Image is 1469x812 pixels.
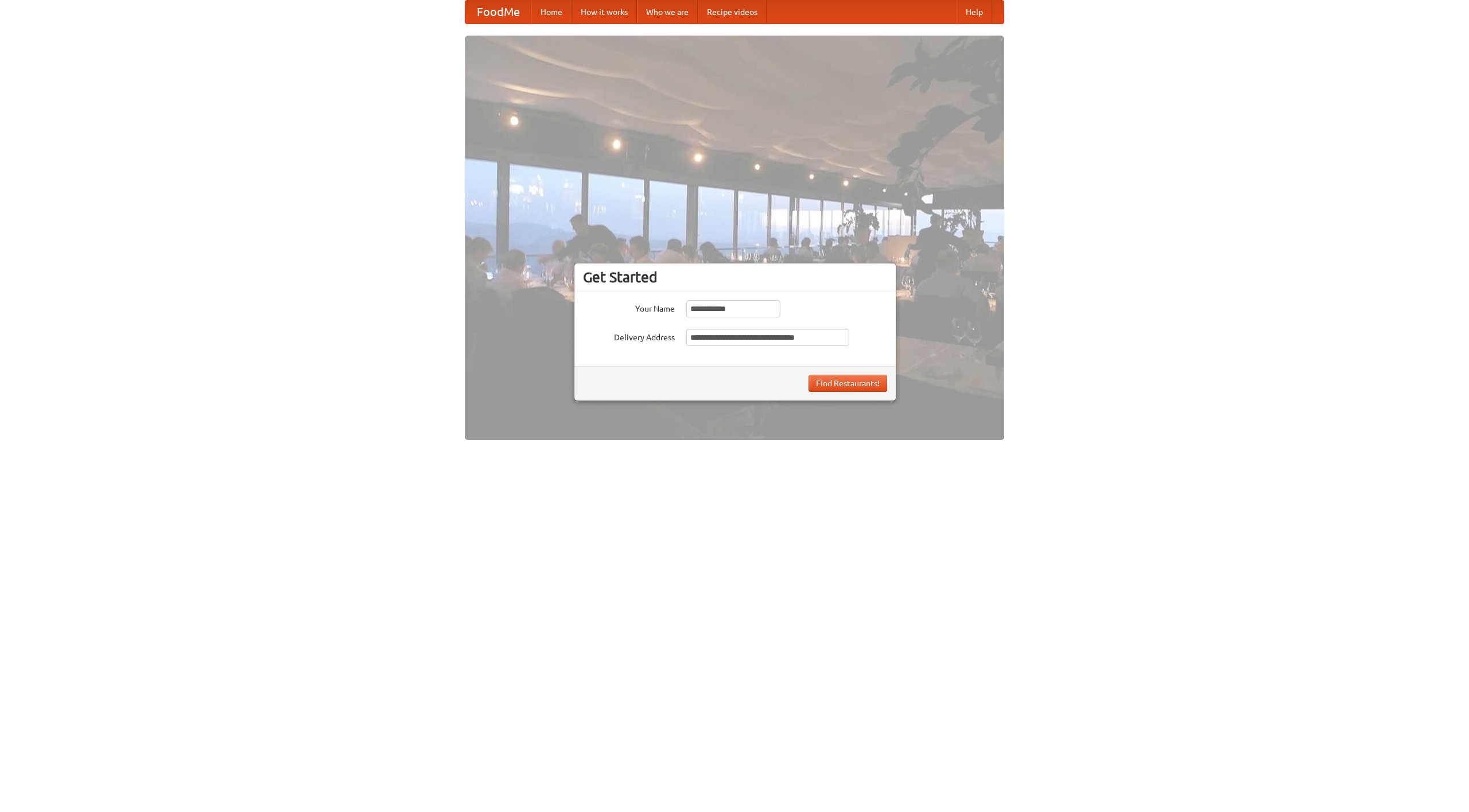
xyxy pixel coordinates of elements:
a: Help [957,1,992,24]
a: Who we are [637,1,698,24]
h3: Get Started [583,269,887,286]
a: How it works [572,1,637,24]
label: Delivery Address [583,329,675,343]
a: FoodMe [465,1,531,24]
a: Recipe videos [698,1,767,24]
a: Home [531,1,572,24]
button: Find Restaurants! [809,375,887,392]
label: Your Name [583,300,675,314]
